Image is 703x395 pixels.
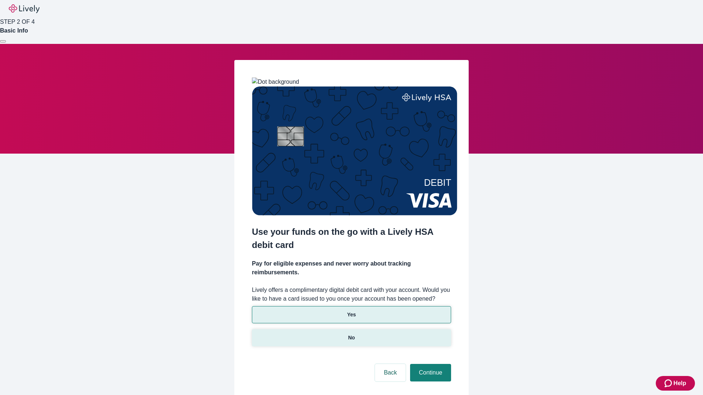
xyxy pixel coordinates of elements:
[656,376,695,391] button: Zendesk support iconHelp
[252,286,451,303] label: Lively offers a complimentary digital debit card with your account. Would you like to have a card...
[252,329,451,346] button: No
[665,379,673,388] svg: Zendesk support icon
[348,334,355,342] p: No
[375,364,406,381] button: Back
[673,379,686,388] span: Help
[252,259,451,277] h4: Pay for eligible expenses and never worry about tracking reimbursements.
[9,4,40,13] img: Lively
[347,311,356,319] p: Yes
[252,225,451,252] h2: Use your funds on the go with a Lively HSA debit card
[252,306,451,323] button: Yes
[410,364,451,381] button: Continue
[252,78,299,86] img: Dot background
[252,86,457,215] img: Debit card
